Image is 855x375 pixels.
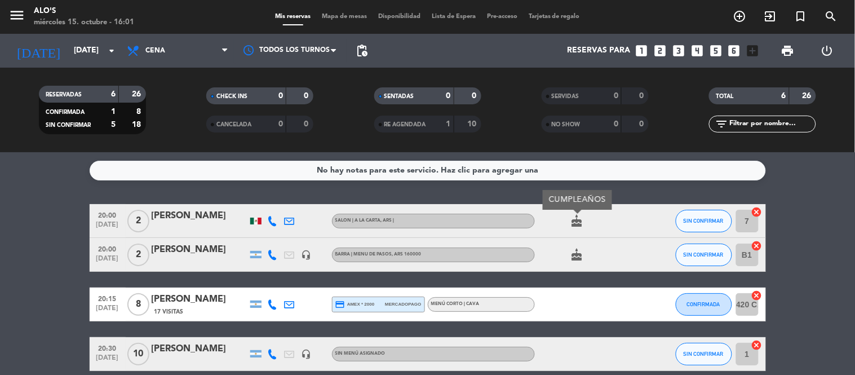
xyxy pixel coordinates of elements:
span: amex * 2000 [335,299,375,310]
span: SENTADAS [384,94,414,99]
div: [PERSON_NAME] [152,209,247,223]
span: Sin menú asignado [335,351,386,356]
button: CONFIRMADA [676,293,732,316]
span: Disponibilidad [373,14,426,20]
div: LOG OUT [808,34,847,68]
span: CHECK INS [216,94,247,99]
strong: 6 [782,92,786,100]
span: CONFIRMADA [687,301,720,307]
span: MENÚ CORTO | CAVA [431,302,480,306]
strong: 18 [132,121,143,129]
span: Lista de Espera [426,14,481,20]
span: Pre-acceso [481,14,523,20]
span: NO SHOW [552,122,581,127]
strong: 0 [278,120,283,128]
span: 20:00 [94,208,122,221]
span: 20:15 [94,292,122,305]
span: print [781,44,795,58]
input: Filtrar por nombre... [728,118,816,130]
span: Tarjetas de regalo [523,14,586,20]
span: 10 [127,343,149,365]
span: 2 [127,210,149,232]
strong: 0 [639,120,646,128]
span: SIN CONFIRMAR [46,122,91,128]
strong: 0 [446,92,451,100]
i: cancel [751,290,763,301]
strong: 5 [111,121,116,129]
span: SIN CONFIRMAR [684,218,724,224]
span: SIN CONFIRMAR [684,252,724,258]
i: cancel [751,206,763,218]
strong: 0 [614,120,618,128]
button: menu [8,7,25,28]
i: looks_5 [708,43,723,58]
div: CUMPLEAÑOS [543,190,612,210]
div: [PERSON_NAME] [152,292,247,307]
span: Reservas para [567,46,630,55]
button: SIN CONFIRMAR [676,244,732,266]
strong: 26 [132,90,143,98]
i: headset_mic [302,250,312,260]
div: No hay notas para este servicio. Haz clic para agregar una [317,164,538,177]
i: looks_one [634,43,649,58]
strong: 8 [136,108,143,116]
i: power_settings_new [820,44,834,58]
span: 2 [127,244,149,266]
strong: 0 [614,92,618,100]
span: SALON | A LA CARTA [335,218,395,223]
span: CANCELADA [216,122,251,127]
div: Alo's [34,6,134,17]
div: [PERSON_NAME] [152,342,247,356]
span: [DATE] [94,305,122,317]
strong: 26 [803,92,814,100]
div: miércoles 15. octubre - 16:01 [34,17,134,28]
span: SERVIDAS [552,94,579,99]
span: [DATE] [94,354,122,367]
i: headset_mic [302,349,312,359]
span: [DATE] [94,221,122,234]
i: cancel [751,339,763,351]
span: Mis reservas [269,14,316,20]
i: looks_6 [727,43,742,58]
span: RESERVADAS [46,92,82,98]
strong: 0 [304,92,311,100]
strong: 0 [639,92,646,100]
i: looks_two [653,43,667,58]
i: arrow_drop_down [105,44,118,58]
span: BARRA | MENU DE PASOS [335,252,422,257]
span: SIN CONFIRMAR [684,351,724,357]
strong: 10 [467,120,479,128]
span: Cena [145,47,165,55]
i: add_circle_outline [733,10,747,23]
span: [DATE] [94,255,122,268]
button: SIN CONFIRMAR [676,343,732,365]
i: filter_list [715,117,728,131]
span: Mapa de mesas [316,14,373,20]
span: 20:00 [94,242,122,255]
i: credit_card [335,299,345,310]
strong: 6 [111,90,116,98]
strong: 0 [278,92,283,100]
span: , ARS 160000 [392,252,422,257]
strong: 1 [446,120,451,128]
i: menu [8,7,25,24]
span: TOTAL [716,94,733,99]
i: exit_to_app [764,10,777,23]
button: SIN CONFIRMAR [676,210,732,232]
strong: 1 [111,108,116,116]
span: 17 Visitas [154,307,184,316]
i: cancel [751,240,763,252]
span: RE AGENDADA [384,122,426,127]
i: looks_3 [671,43,686,58]
span: CONFIRMADA [46,109,85,115]
strong: 0 [472,92,479,100]
strong: 0 [304,120,311,128]
i: add_box [746,43,760,58]
i: cake [570,248,584,262]
span: 8 [127,293,149,316]
span: pending_actions [355,44,369,58]
span: , ARS | [381,218,395,223]
i: search [825,10,838,23]
i: looks_4 [690,43,705,58]
i: cake [570,214,584,228]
